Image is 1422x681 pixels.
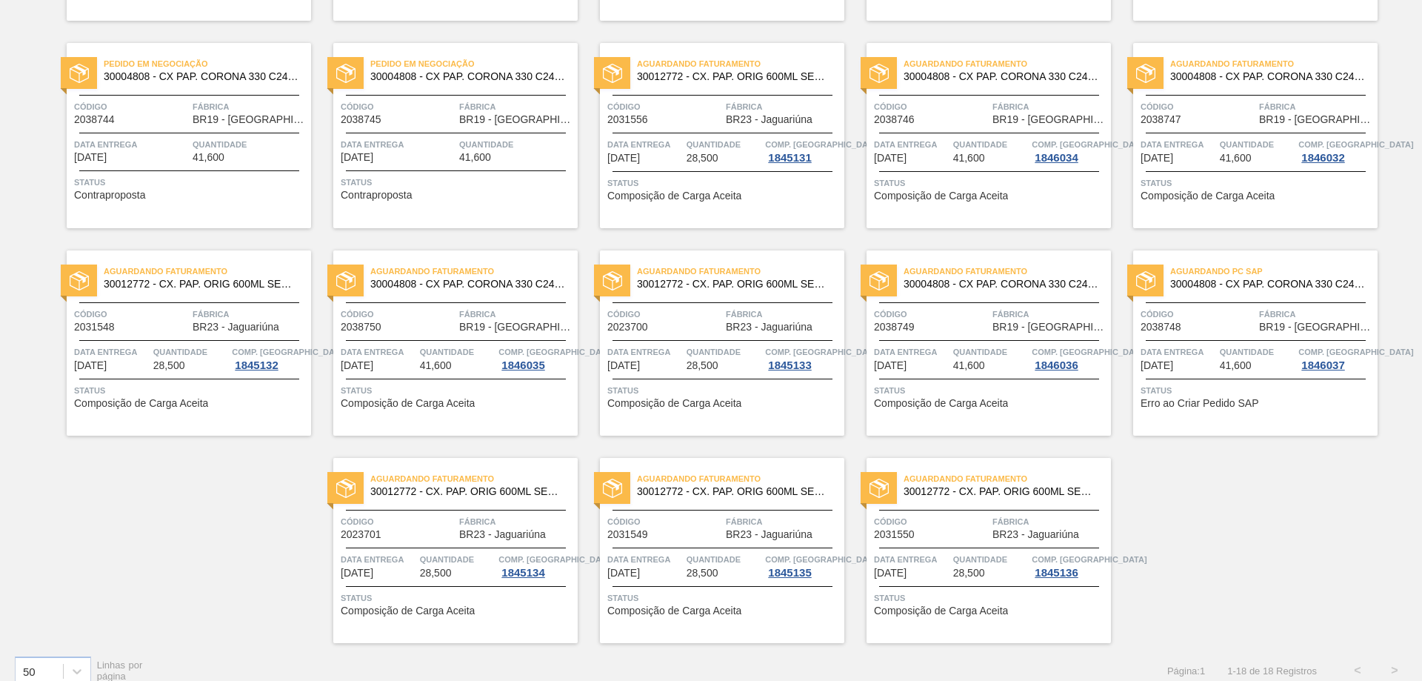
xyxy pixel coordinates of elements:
[153,345,229,359] span: Quantidade
[1170,279,1366,290] span: 30004808 - CX PAP. CORONA 330 C24 WAVE
[1259,307,1374,322] span: Fábrica
[341,137,455,152] span: Data entrega
[1032,552,1107,579] a: Comp. [GEOGRAPHIC_DATA]1845136
[874,137,949,152] span: Data entrega
[607,322,648,333] span: 2023700
[603,479,622,498] img: status
[370,486,566,497] span: 30012772 - CX. PAP. ORIG 600ML SEMI AUTOM C12 429
[607,360,640,371] span: 22/10/2025
[459,137,574,152] span: Quantidade
[1141,383,1374,398] span: Status
[1220,360,1252,371] span: 41,600
[74,398,208,409] span: Composição de Carga Aceita
[844,458,1111,643] a: statusAguardando Faturamento30012772 - CX. PAP. ORIG 600ML SEMI AUTOM C12 429Código2031550Fábrica...
[607,552,683,567] span: Data entrega
[232,345,307,371] a: Comp. [GEOGRAPHIC_DATA]1845132
[578,458,844,643] a: statusAguardando Faturamento30012772 - CX. PAP. ORIG 600ML SEMI AUTOM C12 429Código2031549Fábrica...
[459,529,546,540] span: BR23 - Jaguariúna
[341,605,475,617] span: Composição de Carga Aceita
[726,322,812,333] span: BR23 - Jaguariúna
[603,64,622,83] img: status
[869,64,889,83] img: status
[726,114,812,125] span: BR23 - Jaguariúna
[74,383,307,398] span: Status
[1298,137,1374,164] a: Comp. [GEOGRAPHIC_DATA]1846032
[104,264,311,279] span: Aguardando Faturamento
[726,529,812,540] span: BR23 - Jaguariúna
[874,552,949,567] span: Data entrega
[607,383,841,398] span: Status
[193,114,307,125] span: BR19 - Nova Rio
[1259,114,1374,125] span: BR19 - Nova Rio
[104,71,299,82] span: 30004808 - CX PAP. CORONA 330 C24 WAVE
[74,175,307,190] span: Status
[1298,137,1413,152] span: Comp. Carga
[992,514,1107,529] span: Fábrica
[1032,552,1146,567] span: Comp. Carga
[341,552,416,567] span: Data entrega
[687,153,718,164] span: 28,500
[992,114,1107,125] span: BR19 - Nova Rio
[1032,567,1081,579] div: 1845136
[1298,152,1347,164] div: 1846032
[311,458,578,643] a: statusAguardando Faturamento30012772 - CX. PAP. ORIG 600ML SEMI AUTOM C12 429Código2023701Fábrica...
[874,514,989,529] span: Código
[607,190,741,202] span: Composição de Carga Aceita
[607,514,722,529] span: Código
[370,471,578,486] span: Aguardando Faturamento
[687,345,762,359] span: Quantidade
[498,552,574,579] a: Comp. [GEOGRAPHIC_DATA]1845134
[607,153,640,164] span: 06/10/2025
[953,360,985,371] span: 41,600
[637,471,844,486] span: Aguardando Faturamento
[370,279,566,290] span: 30004808 - CX PAP. CORONA 330 C24 WAVE
[341,529,381,540] span: 2023701
[726,99,841,114] span: Fábrica
[953,137,1029,152] span: Quantidade
[578,250,844,436] a: statusAguardando Faturamento30012772 - CX. PAP. ORIG 600ML SEMI AUTOM C12 429Código2023700Fábrica...
[607,568,640,579] span: 29/10/2025
[336,479,355,498] img: status
[341,514,455,529] span: Código
[607,307,722,322] span: Código
[1141,307,1255,322] span: Código
[336,64,355,83] img: status
[1141,137,1216,152] span: Data entrega
[992,322,1107,333] span: BR19 - Nova Rio
[104,279,299,290] span: 30012772 - CX. PAP. ORIG 600ML SEMI AUTOM C12 429
[1141,345,1216,359] span: Data entrega
[874,529,915,540] span: 2031550
[765,137,880,152] span: Comp. Carga
[607,591,841,605] span: Status
[603,271,622,290] img: status
[765,552,841,579] a: Comp. [GEOGRAPHIC_DATA]1845135
[953,345,1029,359] span: Quantidade
[869,271,889,290] img: status
[904,471,1111,486] span: Aguardando Faturamento
[341,322,381,333] span: 2038750
[869,479,889,498] img: status
[498,345,574,371] a: Comp. [GEOGRAPHIC_DATA]1846035
[341,152,373,163] span: 03/10/2025
[687,360,718,371] span: 28,500
[311,43,578,228] a: statusPedido em Negociação30004808 - CX PAP. CORONA 330 C24 WAVECódigo2038745FábricaBR19 - [GEOGR...
[1032,152,1081,164] div: 1846034
[726,514,841,529] span: Fábrica
[687,137,762,152] span: Quantidade
[341,190,413,201] span: Contraproposta
[765,345,841,371] a: Comp. [GEOGRAPHIC_DATA]1845133
[578,43,844,228] a: statusAguardando Faturamento30012772 - CX. PAP. ORIG 600ML SEMI AUTOM C12 429Código2031556Fábrica...
[74,190,146,201] span: Contraproposta
[1170,56,1378,71] span: Aguardando Faturamento
[607,605,741,617] span: Composição de Carga Aceita
[765,567,814,579] div: 1845135
[459,152,491,163] span: 41,600
[341,175,574,190] span: Status
[459,114,574,125] span: BR19 - Nova Rio
[341,398,475,409] span: Composição de Carga Aceita
[607,99,722,114] span: Código
[341,345,416,359] span: Data entrega
[874,190,1008,202] span: Composição de Carga Aceita
[459,307,574,322] span: Fábrica
[74,345,150,359] span: Data entrega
